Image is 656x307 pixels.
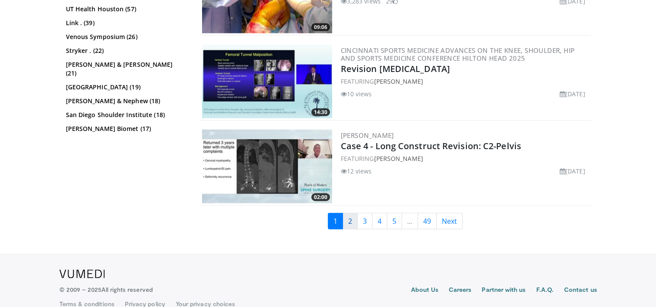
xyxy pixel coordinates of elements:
li: 12 views [341,167,372,176]
a: [PERSON_NAME] [341,131,394,140]
a: Cincinnati Sports Medicine Advances on the Knee, Shoulder, Hip and Sports Medicine Conference Hil... [341,46,575,62]
a: [PERSON_NAME] Biomet (17) [66,124,185,133]
a: Venous Symposium (26) [66,33,185,41]
p: © 2009 – 2025 [59,285,153,294]
a: 3 [357,213,372,229]
a: 5 [387,213,402,229]
a: 49 [418,213,437,229]
a: Link . (39) [66,19,185,27]
a: Case 4 - Long Construct Revision: C2-Pelvis [341,140,521,152]
a: Careers [449,285,472,296]
a: 1 [328,213,343,229]
a: About Us [411,285,438,296]
a: Revision [MEDICAL_DATA] [341,63,450,75]
a: [PERSON_NAME] [374,154,423,163]
li: 10 views [341,89,372,98]
a: Contact us [564,285,597,296]
nav: Search results pages [200,213,591,229]
a: [PERSON_NAME] & Nephew (18) [66,97,185,105]
span: 02:00 [311,193,330,201]
a: [GEOGRAPHIC_DATA] (19) [66,83,185,91]
a: UT Health Houston (57) [66,5,185,13]
span: 14:30 [311,108,330,116]
img: VuMedi Logo [59,270,105,278]
img: 54b125f6-3bd1-42b3-8592-b27f9eb503ca.300x170_q85_crop-smart_upscale.jpg [202,130,332,203]
a: 02:00 [202,130,332,203]
li: [DATE] [560,167,585,176]
div: FEATURING [341,77,589,86]
a: 2 [343,213,358,229]
img: 26bbd485-92a0-456d-9a37-be8397af7fcb.300x170_q85_crop-smart_upscale.jpg [202,45,332,118]
a: San Diego Shoulder Institute (18) [66,111,185,119]
a: Partner with us [482,285,525,296]
div: FEATURING [341,154,589,163]
span: All rights reserved [101,286,152,293]
a: Stryker . (22) [66,46,185,55]
a: F.A.Q. [536,285,553,296]
a: 4 [372,213,387,229]
li: [DATE] [560,89,585,98]
a: Next [436,213,463,229]
a: 14:30 [202,45,332,118]
a: [PERSON_NAME] & [PERSON_NAME] (21) [66,60,185,78]
span: 09:06 [311,23,330,31]
a: [PERSON_NAME] [374,77,423,85]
